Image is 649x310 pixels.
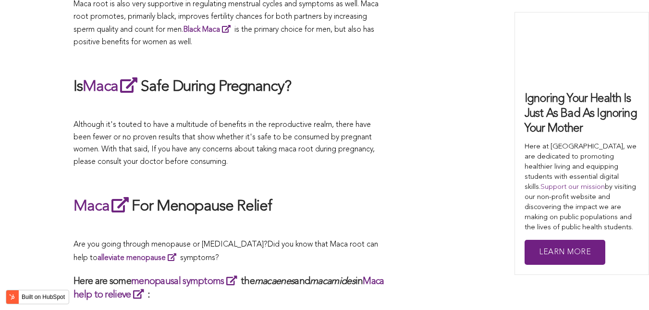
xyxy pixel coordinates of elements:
a: Maca [83,79,141,95]
a: Maca help to relieve [73,277,384,300]
h3: Here are some the and in : [73,274,386,301]
strong: Black Maca [183,26,220,34]
em: macamides [310,277,355,286]
em: macaenes [255,277,294,286]
a: menopausal symptoms [131,277,241,286]
h2: For Menopause Relief [73,195,386,217]
a: Learn More [525,240,605,265]
a: Black Maca [183,26,234,34]
span: Although it's touted to have a multitude of benefits in the reproductive realm, there have been f... [73,121,375,166]
a: alleviate menopause [98,254,180,262]
h2: Is Safe During Pregnancy? [73,75,386,98]
span: Maca root is also very supportive in regulating menstrual cycles and symptoms as well. Maca root ... [73,0,379,46]
a: Maca [73,199,132,214]
img: HubSpot sprocket logo [6,291,18,303]
button: Built on HubSpot [6,290,69,304]
label: Built on HubSpot [18,291,69,303]
span: Are you going through menopause or [MEDICAL_DATA]? [73,241,268,248]
iframe: Chat Widget [601,264,649,310]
